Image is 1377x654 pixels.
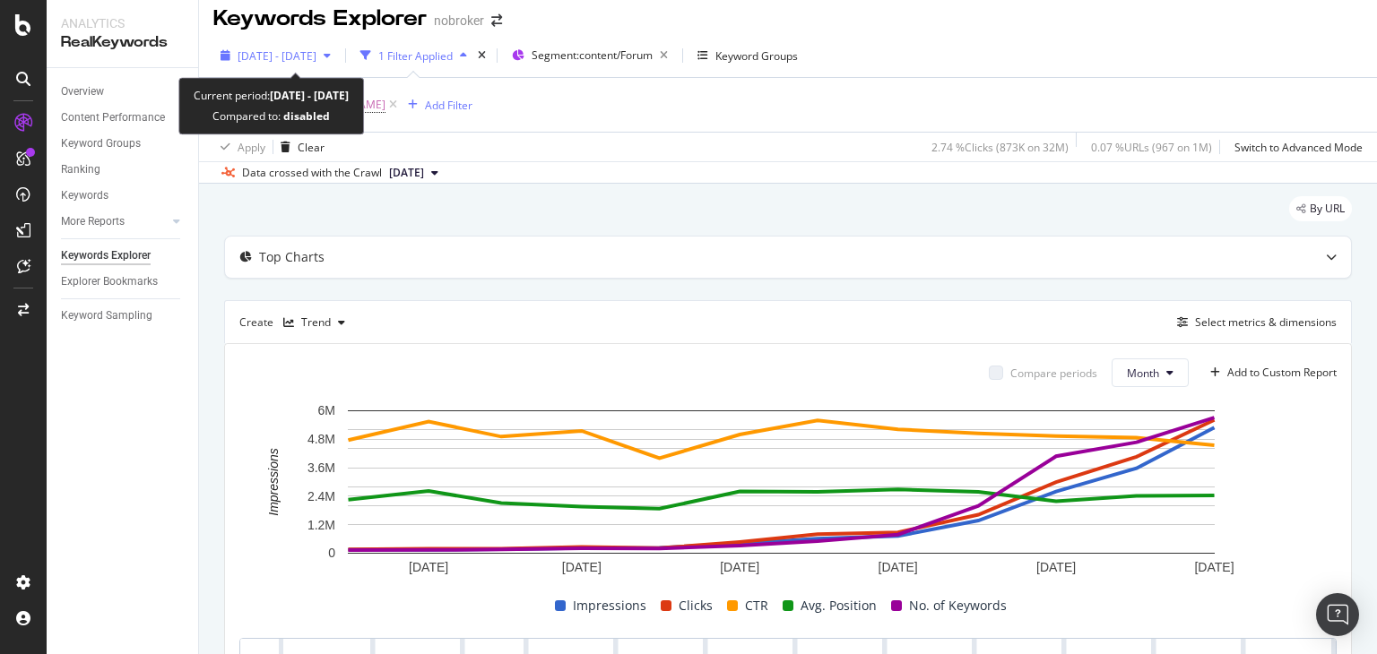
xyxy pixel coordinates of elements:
[61,160,186,179] a: Ranking
[61,212,168,231] a: More Reports
[61,186,186,205] a: Keywords
[239,308,352,337] div: Create
[505,41,675,70] button: Segment:content/Forum
[307,518,335,532] text: 1.2M
[1316,593,1359,636] div: Open Intercom Messenger
[238,48,316,64] span: [DATE] - [DATE]
[931,140,1069,155] div: 2.74 % Clicks ( 873K on 32M )
[61,306,152,325] div: Keyword Sampling
[532,47,653,63] span: Segment: content/Forum
[213,41,338,70] button: [DATE] - [DATE]
[690,41,805,70] button: Keyword Groups
[61,246,186,265] a: Keywords Explorer
[353,41,474,70] button: 1 Filter Applied
[61,272,186,291] a: Explorer Bookmarks
[434,12,484,30] div: nobroker
[715,48,798,64] div: Keyword Groups
[425,98,472,113] div: Add Filter
[1310,203,1345,214] span: By URL
[474,47,489,65] div: times
[61,32,184,53] div: RealKeywords
[298,140,325,155] div: Clear
[270,88,349,103] b: [DATE] - [DATE]
[378,48,453,64] div: 1 Filter Applied
[61,14,184,32] div: Analytics
[61,134,186,153] a: Keyword Groups
[61,108,186,127] a: Content Performance
[61,160,100,179] div: Ranking
[1036,560,1076,574] text: [DATE]
[1227,367,1337,378] div: Add to Custom Report
[409,560,448,574] text: [DATE]
[212,106,330,126] div: Compared to:
[213,133,265,161] button: Apply
[61,108,165,127] div: Content Performance
[307,489,335,503] text: 2.4M
[1195,314,1337,330] div: Select metrics & dimensions
[266,449,281,516] text: Impressions
[909,595,1007,616] span: No. of Keywords
[1234,140,1363,155] div: Switch to Advanced Mode
[242,165,382,181] div: Data crossed with the Crawl
[194,85,349,106] div: Current period:
[273,133,325,161] button: Clear
[1194,560,1234,574] text: [DATE]
[238,140,265,155] div: Apply
[720,560,759,574] text: [DATE]
[61,186,108,205] div: Keywords
[1127,366,1159,381] span: Month
[213,4,427,34] div: Keywords Explorer
[491,14,502,27] div: arrow-right-arrow-left
[1227,133,1363,161] button: Switch to Advanced Mode
[281,108,330,124] b: disabled
[1010,366,1097,381] div: Compare periods
[389,165,424,181] span: 2025 Apr. 7th
[328,546,335,561] text: 0
[61,272,158,291] div: Explorer Bookmarks
[679,595,713,616] span: Clicks
[1091,140,1212,155] div: 0.07 % URLs ( 967 on 1M )
[801,595,877,616] span: Avg. Position
[382,162,446,184] button: [DATE]
[1203,358,1337,387] button: Add to Custom Report
[307,460,335,475] text: 3.6M
[239,401,1323,581] svg: A chart.
[401,94,472,116] button: Add Filter
[61,246,151,265] div: Keywords Explorer
[61,82,104,101] div: Overview
[301,317,331,328] div: Trend
[61,212,125,231] div: More Reports
[61,134,141,153] div: Keyword Groups
[573,595,646,616] span: Impressions
[318,404,335,418] text: 6M
[745,595,768,616] span: CTR
[879,560,918,574] text: [DATE]
[276,308,352,337] button: Trend
[562,560,602,574] text: [DATE]
[1170,312,1337,333] button: Select metrics & dimensions
[61,306,186,325] a: Keyword Sampling
[61,82,186,101] a: Overview
[307,432,335,446] text: 4.8M
[259,248,325,266] div: Top Charts
[1289,196,1352,221] div: legacy label
[1112,358,1189,387] button: Month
